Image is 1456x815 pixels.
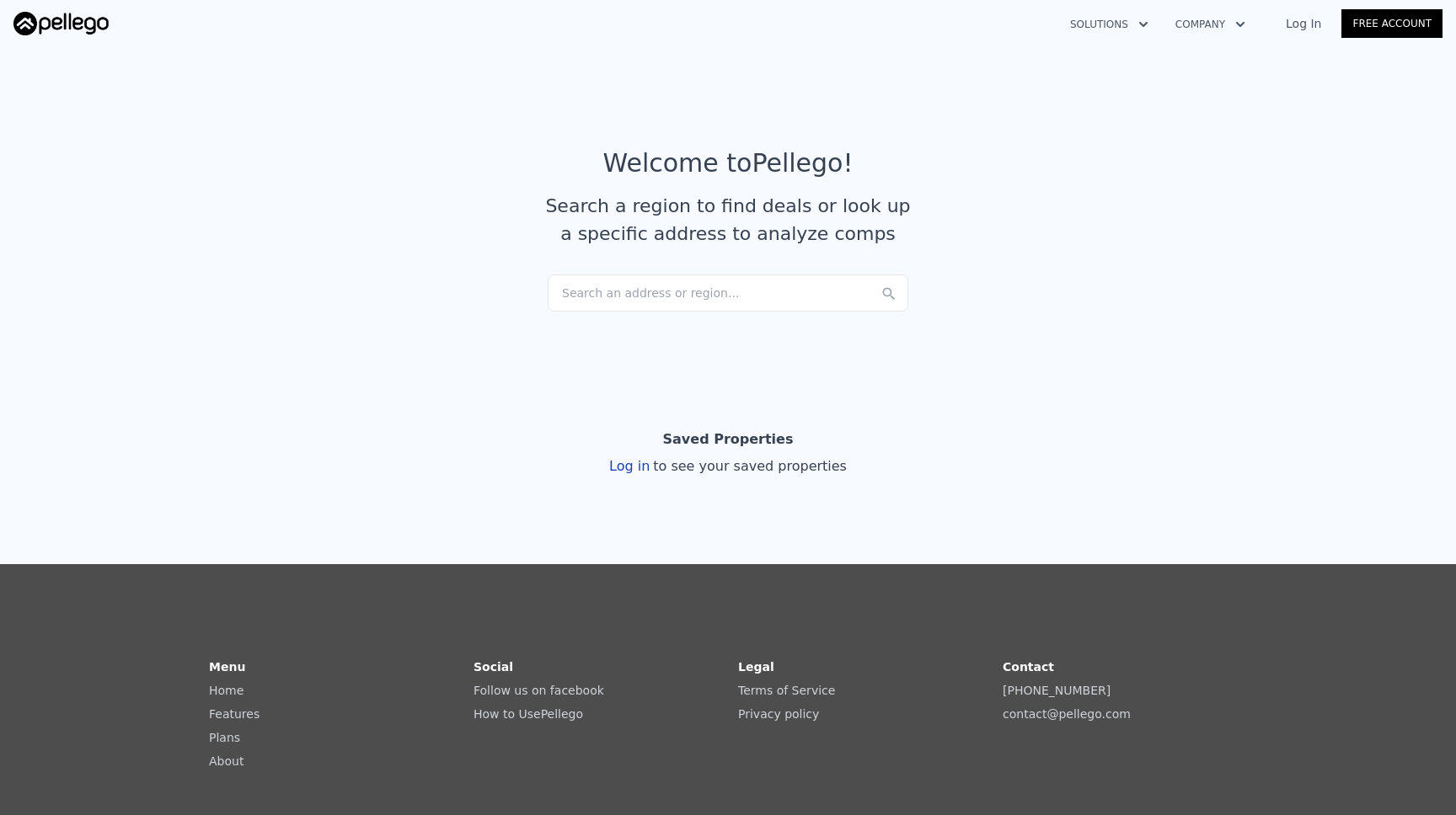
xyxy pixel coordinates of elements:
a: About [209,754,244,768]
img: Pellego [13,12,109,35]
button: Company [1162,9,1259,40]
a: Plans [209,731,240,744]
a: Log In [1266,15,1341,32]
div: Search an address or region... [548,274,908,312]
a: Free Account [1341,9,1443,38]
strong: Contact [1003,660,1054,674]
a: How to UsePellego [474,707,583,721]
div: Search a region to find deals or look up a specific address to analyze comps [539,192,917,248]
div: Saved Properties [663,423,794,456]
button: Solutions [1057,9,1162,40]
strong: Legal [738,660,774,674]
a: Terms of Service [738,684,835,697]
a: Privacy policy [738,707,819,721]
div: Log in [609,456,847,477]
span: to see your saved properties [650,458,847,474]
strong: Social [474,660,513,674]
strong: Menu [209,660,245,674]
div: Welcome to Pellego ! [603,148,854,178]
a: Follow us on facebook [474,684,604,697]
a: contact@pellego.com [1003,707,1131,721]
a: Features [209,707,260,721]
a: [PHONE_NUMBER] [1003,684,1111,697]
a: Home [209,684,244,697]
